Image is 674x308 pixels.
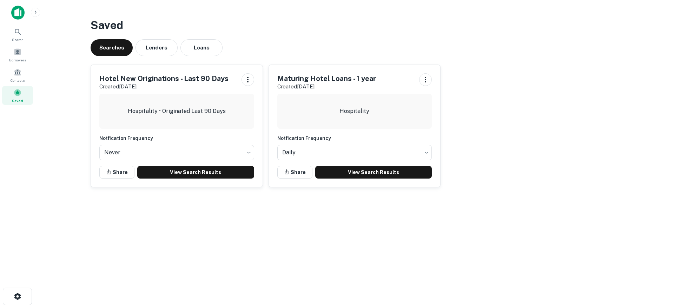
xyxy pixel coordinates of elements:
[128,107,226,115] p: Hospitality • Originated Last 90 Days
[277,73,376,84] h5: Maturing Hotel Loans - 1 year
[339,107,369,115] p: Hospitality
[99,143,254,162] div: Without label
[2,66,33,85] a: Contacts
[99,166,134,179] button: Share
[99,134,254,142] h6: Notfication Frequency
[136,39,178,56] button: Lenders
[137,166,254,179] a: View Search Results
[277,143,432,162] div: Without label
[91,17,619,34] h3: Saved
[11,6,25,20] img: capitalize-icon.png
[12,37,24,42] span: Search
[277,82,376,91] p: Created [DATE]
[180,39,223,56] button: Loans
[99,82,229,91] p: Created [DATE]
[315,166,432,179] a: View Search Results
[277,134,432,142] h6: Notfication Frequency
[12,98,23,103] span: Saved
[9,57,26,63] span: Borrowers
[11,78,25,83] span: Contacts
[2,45,33,64] a: Borrowers
[277,166,312,179] button: Share
[99,73,229,84] h5: Hotel New Originations - Last 90 Days
[91,39,133,56] button: Searches
[2,86,33,105] a: Saved
[2,25,33,44] a: Search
